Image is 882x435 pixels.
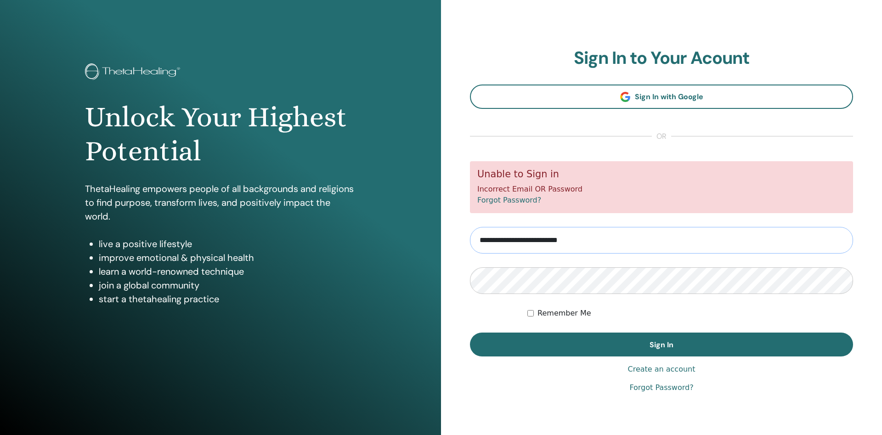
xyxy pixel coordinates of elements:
[99,265,356,278] li: learn a world-renowned technique
[99,251,356,265] li: improve emotional & physical health
[470,333,853,356] button: Sign In
[99,292,356,306] li: start a thetahealing practice
[652,131,671,142] span: or
[470,85,853,109] a: Sign In with Google
[635,92,703,102] span: Sign In with Google
[650,340,673,350] span: Sign In
[470,48,853,69] h2: Sign In to Your Acount
[85,182,356,223] p: ThetaHealing empowers people of all backgrounds and religions to find purpose, transform lives, a...
[470,161,853,213] div: Incorrect Email OR Password
[527,308,853,319] div: Keep me authenticated indefinitely or until I manually logout
[99,237,356,251] li: live a positive lifestyle
[99,278,356,292] li: join a global community
[85,100,356,169] h1: Unlock Your Highest Potential
[477,169,846,180] h5: Unable to Sign in
[477,196,541,204] a: Forgot Password?
[629,382,693,393] a: Forgot Password?
[537,308,591,319] label: Remember Me
[628,364,695,375] a: Create an account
